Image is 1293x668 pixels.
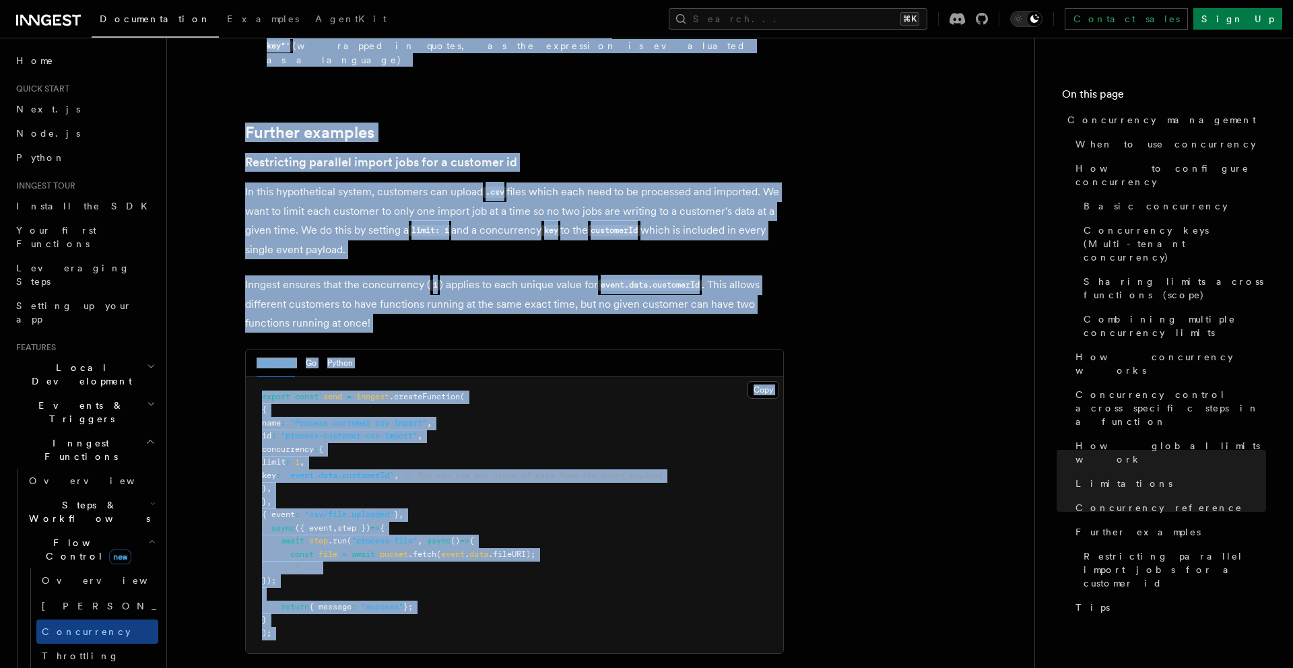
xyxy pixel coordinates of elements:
[323,392,342,401] span: send
[1062,108,1266,132] a: Concurrency management
[42,601,239,611] span: [PERSON_NAME]
[281,602,309,611] span: return
[16,263,130,287] span: Leveraging Steps
[900,12,919,26] kbd: ⌘K
[370,523,380,533] span: =>
[309,602,352,611] span: { message
[100,13,211,24] span: Documentation
[11,194,158,218] a: Install the SDK
[1078,269,1266,307] a: Sharing limits across functions (scope)
[92,4,219,38] a: Documentation
[16,54,54,67] span: Home
[11,218,158,256] a: Your first Functions
[342,549,347,559] span: =
[271,523,295,533] span: async
[418,431,422,440] span: ,
[306,349,317,377] button: Go
[337,523,370,533] span: step })
[16,300,132,325] span: Setting up your app
[227,13,299,24] span: Examples
[427,536,451,545] span: async
[286,457,290,467] span: :
[11,256,158,294] a: Leveraging Steps
[262,392,290,401] span: export
[1075,162,1266,189] span: How to configure concurrency
[1075,477,1172,490] span: Limitations
[36,568,158,593] a: Overview
[24,536,148,563] span: Flow Control
[263,25,762,67] li: Limit globally using a specific string: (wrapped in quotes, as the expression is evaluated as a l...
[460,536,469,545] span: =>
[295,523,333,533] span: ({ event
[295,392,319,401] span: const
[276,471,281,480] span: :
[1075,525,1201,539] span: Further examples
[16,128,80,139] span: Node.js
[333,523,337,533] span: ,
[403,471,663,480] span: // You can use any piece of data from the event payload
[315,13,387,24] span: AgentKit
[304,510,394,519] span: "csv/file.uploaded"
[1067,113,1256,127] span: Concurrency management
[109,549,131,564] span: new
[361,602,403,611] span: "success"
[281,418,286,428] span: :
[11,361,147,388] span: Local Development
[356,392,389,401] span: inngest
[319,549,337,559] span: file
[436,549,441,559] span: (
[598,279,702,291] code: event.data.customerId
[1010,11,1042,27] button: Toggle dark mode
[541,225,560,236] code: key
[16,201,156,211] span: Install the SDK
[451,536,460,545] span: ()
[430,279,440,291] code: 1
[11,145,158,170] a: Python
[307,4,395,36] a: AgentKit
[16,104,80,114] span: Next.js
[245,153,517,172] a: Restricting parallel import jobs for a customer id
[418,536,422,545] span: ,
[11,431,158,469] button: Inngest Functions
[245,275,784,333] p: Inngest ensures that the concurrency ( ) applies to each unique value for . This allows different...
[1078,307,1266,345] a: Combining multiple concurrency limits
[290,562,319,572] span: // ...
[300,457,304,467] span: ,
[1078,544,1266,595] a: Restricting parallel import jobs for a customer id
[1084,312,1266,339] span: Combining multiple concurrency limits
[11,393,158,431] button: Events & Triggers
[1084,199,1228,213] span: Basic concurrency
[290,549,314,559] span: const
[262,628,271,638] span: );
[24,498,150,525] span: Steps & Workflows
[262,431,271,440] span: id
[262,418,281,428] span: name
[24,469,158,493] a: Overview
[281,536,304,545] span: await
[1075,501,1242,514] span: Concurrency reference
[36,644,158,668] a: Throttling
[1084,224,1266,264] span: Concurrency keys (Multi-tenant concurrency)
[286,471,394,480] span: `event.data.customerId`
[309,536,328,545] span: step
[380,549,408,559] span: bucket
[11,97,158,121] a: Next.js
[262,615,267,624] span: }
[29,475,168,486] span: Overview
[328,536,347,545] span: .run
[36,593,158,620] a: [PERSON_NAME]
[1078,194,1266,218] a: Basic concurrency
[394,471,399,480] span: ,
[389,392,460,401] span: .createFunction
[1065,8,1188,30] a: Contact sales
[380,523,385,533] span: {
[267,497,271,506] span: ,
[262,576,276,585] span: });
[1078,218,1266,269] a: Concurrency keys (Multi-tenant concurrency)
[352,536,418,545] span: "process-file"
[409,225,451,236] code: limit: 1
[465,549,469,559] span: .
[262,457,286,467] span: limit
[1070,595,1266,620] a: Tips
[11,83,69,94] span: Quick start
